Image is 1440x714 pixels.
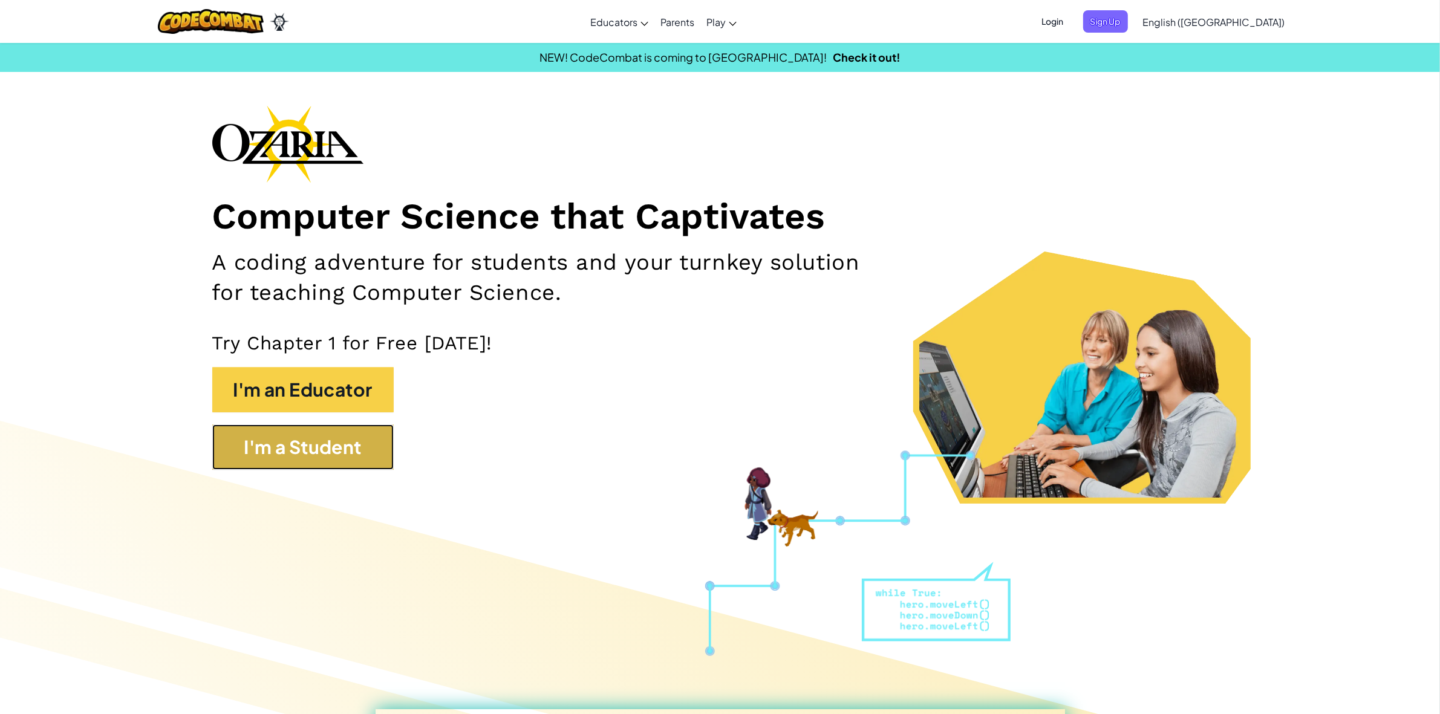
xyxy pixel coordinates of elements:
p: Try Chapter 1 for Free [DATE]! [212,331,1228,355]
a: Check it out! [833,50,901,64]
img: CodeCombat logo [158,9,264,34]
button: Sign Up [1083,10,1128,33]
h1: Computer Science that Captivates [212,195,1228,239]
img: Ozaria branding logo [212,105,363,183]
a: Educators [584,5,654,38]
span: NEW! CodeCombat is coming to [GEOGRAPHIC_DATA]! [539,50,827,64]
a: Play [700,5,743,38]
a: English ([GEOGRAPHIC_DATA]) [1137,5,1291,38]
button: Login [1035,10,1071,33]
button: I'm a Student [212,424,394,470]
span: English ([GEOGRAPHIC_DATA]) [1143,16,1285,28]
span: Play [706,16,726,28]
img: Ozaria [270,13,289,31]
h2: A coding adventure for students and your turnkey solution for teaching Computer Science. [212,247,893,307]
button: I'm an Educator [212,367,394,412]
span: Educators [590,16,637,28]
a: Parents [654,5,700,38]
